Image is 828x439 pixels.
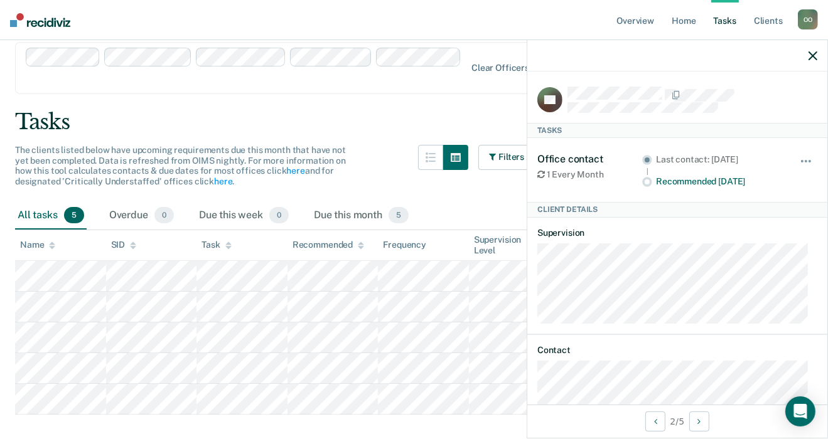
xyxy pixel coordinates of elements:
[527,405,827,438] div: 2 / 5
[474,235,555,256] div: Supervision Level
[154,207,174,223] span: 0
[214,176,232,186] a: here
[537,345,817,356] dt: Contact
[107,202,176,230] div: Overdue
[656,176,782,187] div: Recommended [DATE]
[471,63,529,73] div: Clear officers
[645,411,665,431] button: Previous Client
[785,396,815,426] div: Open Intercom Messenger
[527,202,827,217] div: Client Details
[15,202,87,230] div: All tasks
[286,166,304,176] a: here
[689,411,709,431] button: Next Client
[269,207,289,223] span: 0
[196,202,291,230] div: Due this week
[537,169,642,180] div: 1 Every Month
[798,9,818,29] div: O O
[10,13,70,27] img: Recidiviz
[537,153,642,165] div: Office contact
[64,207,84,223] span: 5
[478,145,545,170] button: Filters
[537,228,817,238] dt: Supervision
[293,240,364,250] div: Recommended
[656,154,782,165] div: Last contact: [DATE]
[111,240,137,250] div: SID
[311,202,411,230] div: Due this month
[389,207,409,223] span: 5
[202,240,231,250] div: Task
[527,123,827,138] div: Tasks
[383,240,426,250] div: Frequency
[20,240,55,250] div: Name
[15,145,346,186] span: The clients listed below have upcoming requirements due this month that have not yet been complet...
[15,109,813,135] div: Tasks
